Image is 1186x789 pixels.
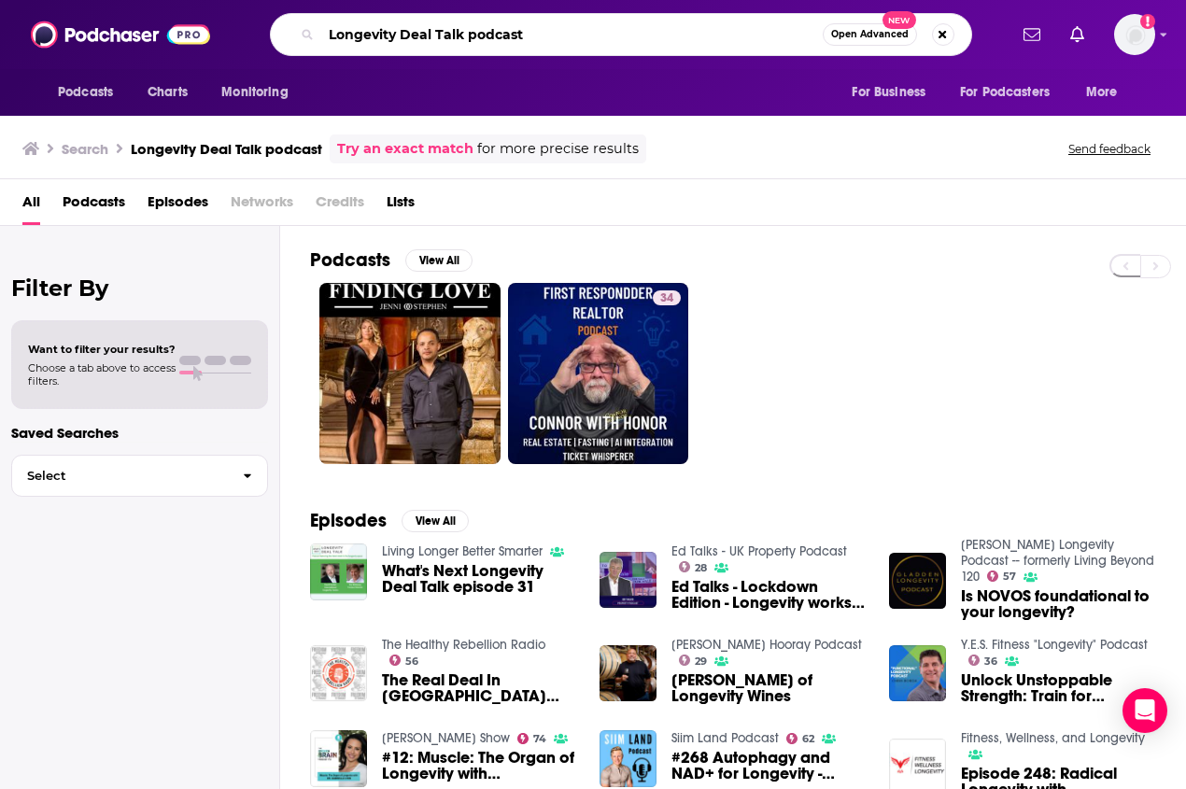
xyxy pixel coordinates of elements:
button: View All [405,249,473,272]
a: Y.E.S. Fitness "Longevity" Podcast [961,637,1148,653]
span: 28 [695,564,707,572]
button: open menu [1073,75,1141,110]
a: Try an exact match [337,138,473,160]
h2: Episodes [310,509,387,532]
span: Podcasts [58,79,113,106]
button: open menu [948,75,1077,110]
a: Show notifications dropdown [1016,19,1048,50]
a: Episodes [148,187,208,225]
button: Send feedback [1063,141,1156,157]
a: 74 [517,733,547,744]
a: Ed Talks - Lockdown Edition - Longevity works? Are short lets out the window? [671,579,867,611]
a: Living Longer Better Smarter [382,543,543,559]
h2: Podcasts [310,248,390,272]
div: Open Intercom Messenger [1122,688,1167,733]
span: Credits [316,187,364,225]
a: 56 [389,655,419,666]
a: 34 [508,283,689,464]
span: #12: Muscle: The Organ of Longevity with [PERSON_NAME] [382,750,577,782]
a: The Healthy Rebellion Radio [382,637,545,653]
span: Choose a tab above to access filters. [28,361,176,387]
a: 29 [679,655,708,666]
span: Open Advanced [831,30,909,39]
a: 36 [968,655,998,666]
a: Charts [135,75,199,110]
img: Unlock Unstoppable Strength: Train for Longevity, Power, and Resilience [889,645,946,702]
span: 29 [695,657,707,666]
a: 57 [987,571,1017,582]
span: [PERSON_NAME] of Longevity Wines [671,672,867,704]
span: Monitoring [221,79,288,106]
span: For Podcasters [960,79,1050,106]
img: Is NOVOS foundational to your longevity? [889,553,946,610]
span: 34 [660,289,673,308]
a: PodcastsView All [310,248,473,272]
h3: Longevity Deal Talk podcast [131,140,322,158]
span: Logged in as ebolden [1114,14,1155,55]
a: Sip Sip Hooray Podcast [671,637,862,653]
span: 36 [984,657,997,666]
span: Podcasts [63,187,125,225]
img: #268 Autophagy and NAD+ for Longevity - Dr Elena Seranova [600,730,657,787]
button: open menu [208,75,312,110]
a: #268 Autophagy and NAD+ for Longevity - Dr Elena Seranova [671,750,867,782]
button: View All [402,510,469,532]
svg: Add a profile image [1140,14,1155,29]
a: 28 [679,561,708,572]
a: Siim Land Podcast [671,730,779,746]
a: EpisodesView All [310,509,469,532]
a: Is NOVOS foundational to your longevity? [961,588,1156,620]
span: 57 [1003,572,1016,581]
a: Unlock Unstoppable Strength: Train for Longevity, Power, and Resilience [961,672,1156,704]
span: The Real Deal In [GEOGRAPHIC_DATA] with [PERSON_NAME] - Salty Talk 042 | THRR [382,672,577,704]
span: Want to filter your results? [28,343,176,356]
button: Select [11,455,268,497]
span: 56 [405,657,418,666]
img: The Real Deal In Brazil with Diana Rodgers - Salty Talk 042 | THRR [310,645,367,702]
input: Search podcasts, credits, & more... [321,20,823,49]
button: open menu [839,75,949,110]
a: #12: Muscle: The Organ of Longevity with Dr. Gabrielle Lyon [382,750,577,782]
span: 62 [802,735,814,743]
a: Lists [387,187,415,225]
button: Open AdvancedNew [823,23,917,46]
a: 34 [653,290,681,305]
h2: Filter By [11,275,268,302]
a: Show notifications dropdown [1063,19,1092,50]
a: 62 [786,733,815,744]
img: User Profile [1114,14,1155,55]
a: What's Next Longevity Deal Talk episode 31 [382,563,577,595]
p: Saved Searches [11,424,268,442]
a: All [22,187,40,225]
span: for more precise results [477,138,639,160]
span: More [1086,79,1118,106]
button: open menu [45,75,137,110]
img: What's Next Longevity Deal Talk episode 31 [310,543,367,600]
a: The Real Deal In Brazil with Diana Rodgers - Salty Talk 042 | THRR [382,672,577,704]
a: Phil Long of Longevity Wines [600,645,657,702]
img: Ed Talks - Lockdown Edition - Longevity works? Are short lets out the window? [600,552,657,609]
span: Charts [148,79,188,106]
span: Select [12,470,228,482]
img: #12: Muscle: The Organ of Longevity with Dr. Gabrielle Lyon [310,730,367,787]
a: Fitness, Wellness, and Longevity [961,730,1145,746]
a: Gladden Longevity Podcast -- formerly Living Beyond 120 [961,537,1154,585]
div: Search podcasts, credits, & more... [270,13,972,56]
img: Podchaser - Follow, Share and Rate Podcasts [31,17,210,52]
button: Show profile menu [1114,14,1155,55]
